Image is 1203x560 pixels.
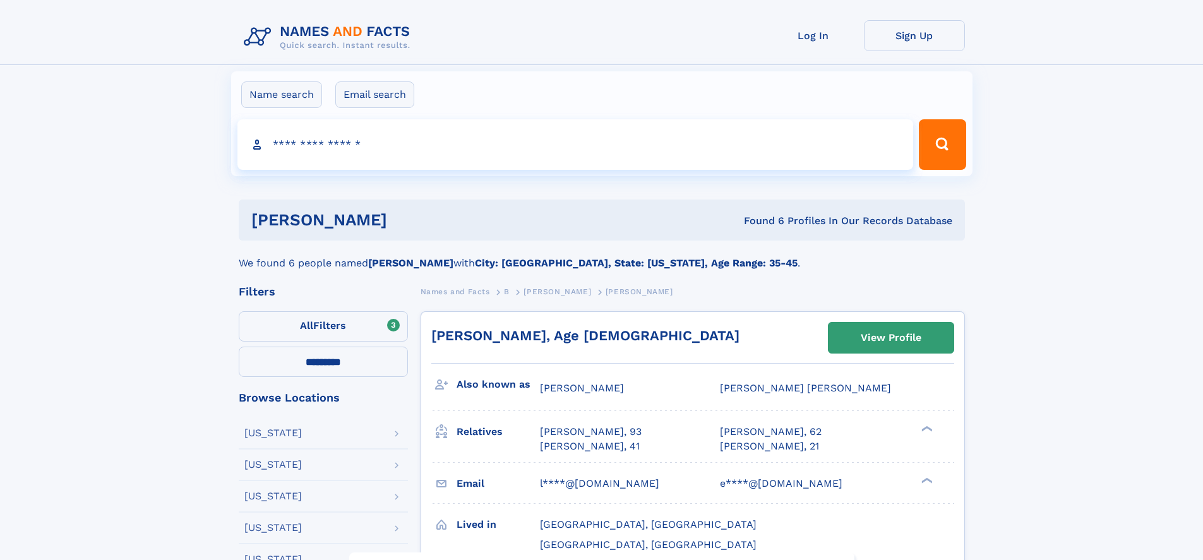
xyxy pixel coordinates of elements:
[918,425,933,433] div: ❯
[300,319,313,331] span: All
[457,374,540,395] h3: Also known as
[239,241,965,271] div: We found 6 people named with .
[606,287,673,296] span: [PERSON_NAME]
[504,283,510,299] a: B
[864,20,965,51] a: Sign Up
[244,491,302,501] div: [US_STATE]
[244,428,302,438] div: [US_STATE]
[239,286,408,297] div: Filters
[540,518,757,530] span: [GEOGRAPHIC_DATA], [GEOGRAPHIC_DATA]
[861,323,921,352] div: View Profile
[829,323,954,353] a: View Profile
[524,287,591,296] span: [PERSON_NAME]
[431,328,739,343] a: [PERSON_NAME], Age [DEMOGRAPHIC_DATA]
[421,283,490,299] a: Names and Facts
[239,392,408,403] div: Browse Locations
[244,523,302,533] div: [US_STATE]
[504,287,510,296] span: B
[540,382,624,394] span: [PERSON_NAME]
[335,81,414,108] label: Email search
[540,425,642,439] a: [PERSON_NAME], 93
[524,283,591,299] a: [PERSON_NAME]
[763,20,864,51] a: Log In
[251,212,566,228] h1: [PERSON_NAME]
[720,439,819,453] a: [PERSON_NAME], 21
[239,20,421,54] img: Logo Names and Facts
[457,473,540,494] h3: Email
[720,425,822,439] a: [PERSON_NAME], 62
[244,460,302,470] div: [US_STATE]
[237,119,914,170] input: search input
[457,421,540,443] h3: Relatives
[919,119,966,170] button: Search Button
[918,476,933,484] div: ❯
[368,257,453,269] b: [PERSON_NAME]
[540,539,757,551] span: [GEOGRAPHIC_DATA], [GEOGRAPHIC_DATA]
[239,311,408,342] label: Filters
[720,382,891,394] span: [PERSON_NAME] [PERSON_NAME]
[565,214,952,228] div: Found 6 Profiles In Our Records Database
[540,439,640,453] a: [PERSON_NAME], 41
[241,81,322,108] label: Name search
[457,514,540,535] h3: Lived in
[475,257,798,269] b: City: [GEOGRAPHIC_DATA], State: [US_STATE], Age Range: 35-45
